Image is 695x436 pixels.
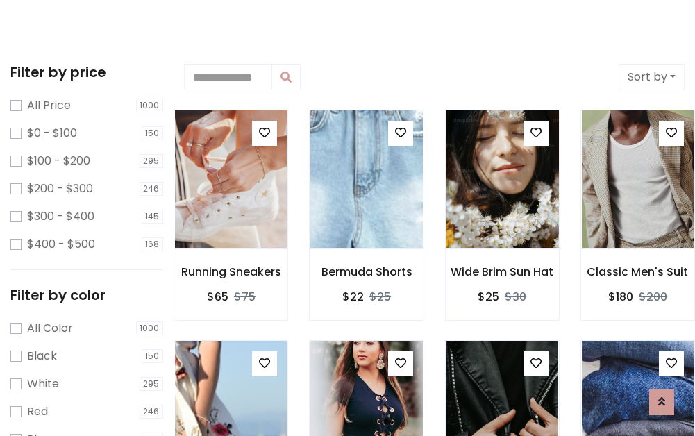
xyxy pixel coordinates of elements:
[140,154,164,168] span: 295
[174,265,287,278] h6: Running Sneakers
[478,290,499,303] h6: $25
[27,153,90,169] label: $100 - $200
[142,126,164,140] span: 150
[234,289,256,305] del: $75
[27,348,57,364] label: Black
[136,321,164,335] span: 1000
[639,289,667,305] del: $200
[27,376,59,392] label: White
[142,237,164,251] span: 168
[207,290,228,303] h6: $65
[505,289,526,305] del: $30
[310,265,423,278] h6: Bermuda Shorts
[581,265,694,278] h6: Classic Men's Suit
[142,349,164,363] span: 150
[10,287,163,303] h5: Filter by color
[27,208,94,225] label: $300 - $400
[136,99,164,112] span: 1000
[140,182,164,196] span: 246
[27,181,93,197] label: $200 - $300
[10,64,163,81] h5: Filter by price
[342,290,364,303] h6: $22
[140,377,164,391] span: 295
[619,64,685,90] button: Sort by
[27,125,77,142] label: $0 - $100
[369,289,391,305] del: $25
[142,210,164,224] span: 145
[27,97,71,114] label: All Price
[27,403,48,420] label: Red
[27,236,95,253] label: $400 - $500
[27,320,73,337] label: All Color
[608,290,633,303] h6: $180
[140,405,164,419] span: 246
[446,265,559,278] h6: Wide Brim Sun Hat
